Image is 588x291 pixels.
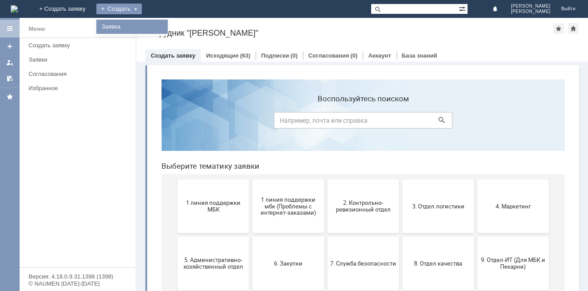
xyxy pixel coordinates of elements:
[240,52,250,59] div: (63)
[251,245,317,251] span: Отдел-ИТ (Офис)
[29,281,127,287] div: © NAUMEN [DATE]-[DATE]
[511,9,551,14] span: [PERSON_NAME]
[323,107,394,161] button: 4. Маркетинг
[96,4,142,14] div: Создать
[23,107,95,161] button: 1 линия поддержки МБК
[25,67,134,81] a: Согласования
[98,21,166,32] a: Заявка
[173,221,244,275] button: Отдел-ИТ (Битрикс24 и CRM)
[176,187,242,194] span: 7. Служба безопасности
[98,221,170,275] button: Отдел ИТ (1С)
[29,24,45,34] div: Меню
[23,164,95,218] button: 5. Административно-хозяйственный отдел
[11,5,18,12] img: logo
[176,241,242,255] span: Отдел-ИТ (Битрикс24 и CRM)
[3,55,17,70] a: Мои заявки
[101,187,167,194] span: 6. Закупки
[29,71,130,77] div: Согласования
[553,23,564,34] div: Добавить в избранное
[290,52,298,59] div: (0)
[568,23,579,34] div: Сделать домашней страницей
[101,124,167,144] span: 1 линия поддержки мбк (Проблемы с интернет-заказами)
[326,245,392,251] span: Финансовый отдел
[206,52,239,59] a: Исходящие
[120,22,298,31] label: Воспользуйтесь поиском
[459,4,468,12] span: Расширенный поиск
[26,184,92,198] span: 5. Административно-хозяйственный отдел
[326,130,392,137] span: 4. Маркетинг
[173,107,244,161] button: 2. Контрольно-ревизионный отдел
[29,42,130,49] div: Создать заявку
[29,56,130,63] div: Заявки
[323,164,394,218] button: 9. Отдел-ИТ (Для МБК и Пекарни)
[26,245,92,251] span: Бухгалтерия (для мбк)
[402,52,437,59] a: База знаний
[176,127,242,141] span: 2. Контрольно-ревизионный отдел
[326,184,392,198] span: 9. Отдел-ИТ (Для МБК и Пекарни)
[248,164,319,218] button: 8. Отдел качества
[261,52,289,59] a: Подписки
[11,5,18,12] a: Перейти на домашнюю страницу
[3,71,17,86] a: Мои согласования
[25,53,134,67] a: Заявки
[7,89,410,98] header: Выберите тематику заявки
[251,187,317,194] span: 8. Отдел качества
[323,221,394,275] button: Финансовый отдел
[25,38,134,52] a: Создать заявку
[23,221,95,275] button: Бухгалтерия (для мбк)
[26,127,92,141] span: 1 линия поддержки МБК
[145,29,553,37] div: Сотрудник "[PERSON_NAME]"
[120,40,298,56] input: Например, почта или справка
[308,52,349,59] a: Согласования
[368,52,391,59] a: Аккаунт
[248,221,319,275] button: Отдел-ИТ (Офис)
[173,164,244,218] button: 7. Служба безопасности
[151,52,195,59] a: Создать заявку
[251,130,317,137] span: 3. Отдел логистики
[29,85,120,91] div: Избранное
[101,245,167,251] span: Отдел ИТ (1С)
[3,39,17,54] a: Создать заявку
[98,107,170,161] button: 1 линия поддержки мбк (Проблемы с интернет-заказами)
[511,4,551,9] span: [PERSON_NAME]
[98,164,170,218] button: 6. Закупки
[29,274,127,279] div: Версия: 4.18.0.9.31.1398 (1398)
[248,107,319,161] button: 3. Отдел логистики
[351,52,358,59] div: (0)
